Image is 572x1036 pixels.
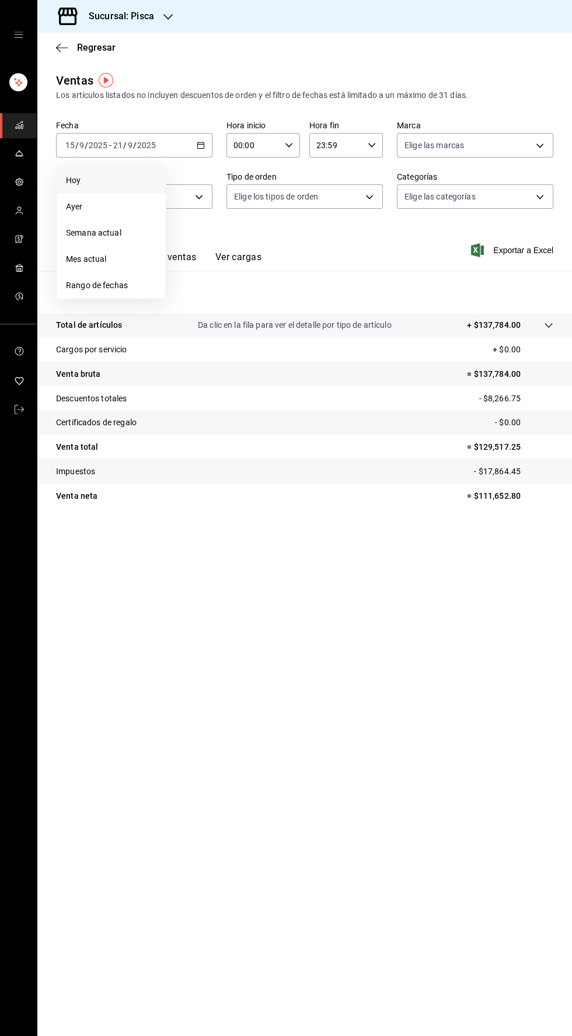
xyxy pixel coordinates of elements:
[404,192,476,201] font: Elige las categorías
[65,141,75,150] input: --
[88,141,108,150] input: ----
[66,176,81,185] font: Hoy
[467,442,521,452] font: = $129,517.25
[226,172,277,181] font: Tipo de orden
[56,442,98,452] font: Venta total
[75,141,79,150] font: /
[113,141,123,150] input: --
[137,141,156,150] input: ----
[215,251,262,262] font: Ver cargas
[493,246,553,255] font: Exportar a Excel
[79,141,85,150] input: --
[404,141,464,150] font: Elige las marcas
[99,73,113,87] img: Marcador de información sobre herramientas
[56,90,468,100] font: Los artículos listados no incluyen descuentos de orden y el filtro de fechas está limitado a un m...
[66,202,83,211] font: Ayer
[397,121,421,130] font: Marca
[473,243,553,257] button: Exportar a Excel
[56,394,127,403] font: Descuentos totales
[467,320,521,330] font: + $137,784.00
[309,121,339,130] font: Hora fin
[226,121,266,130] font: Hora inicio
[56,418,137,427] font: Certificados de regalo
[151,251,197,262] font: Ver ventas
[75,251,261,271] div: pestañas de navegación
[127,141,133,150] input: --
[133,141,137,150] font: /
[66,228,121,237] font: Semana actual
[467,369,521,379] font: = $137,784.00
[56,73,93,87] font: Ventas
[56,491,97,501] font: Venta neta
[77,42,116,53] font: Regresar
[56,42,116,53] button: Regresar
[397,172,437,181] font: Categorías
[66,281,128,290] font: Rango de fechas
[479,394,521,403] font: - $8,266.75
[56,345,127,354] font: Cargos por servicio
[467,491,521,501] font: = $111,652.80
[89,10,154,22] font: Sucursal: Pisca
[66,254,106,264] font: Mes actual
[56,320,122,330] font: Total de artículos
[56,121,79,130] font: Fecha
[493,345,521,354] font: + $0.00
[85,141,88,150] font: /
[198,320,392,330] font: Da clic en la fila para ver el detalle por tipo de artículo
[56,467,95,476] font: Impuestos
[123,141,127,150] font: /
[495,418,521,427] font: - $0.00
[474,467,521,476] font: - $17,864.45
[109,141,111,150] font: -
[56,369,100,379] font: Venta bruta
[14,30,23,40] button: cajón abierto
[234,192,318,201] font: Elige los tipos de orden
